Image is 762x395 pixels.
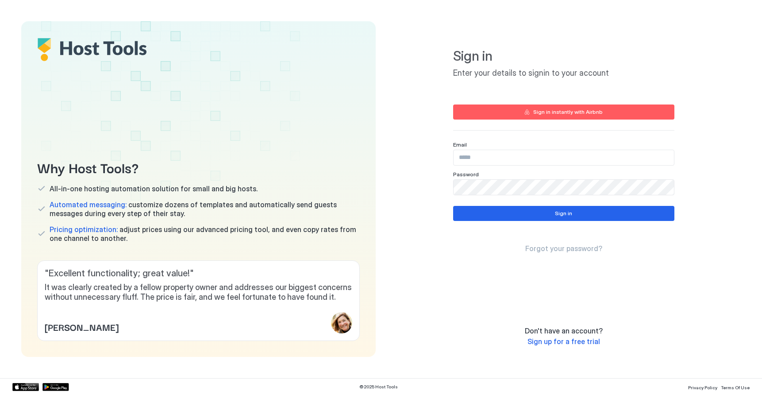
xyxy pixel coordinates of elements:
[50,200,360,218] span: customize dozens of templates and automatically send guests messages during every step of their s...
[45,268,352,279] span: " Excellent functionality; great value! "
[453,105,674,120] button: Sign in instantly with Airbnb
[453,141,467,148] span: Email
[453,206,674,221] button: Sign in
[50,184,258,193] span: All-in-one hosting automation solution for small and big hosts.
[721,385,750,390] span: Terms Of Use
[688,382,717,391] a: Privacy Policy
[453,171,479,178] span: Password
[525,244,602,253] a: Forgot your password?
[42,383,69,391] a: Google Play Store
[50,200,127,209] span: Automated messaging:
[37,157,360,177] span: Why Host Tools?
[454,180,674,195] input: Input Field
[453,68,674,78] span: Enter your details to signin to your account
[555,209,572,217] div: Sign in
[50,225,118,234] span: Pricing optimization:
[453,48,674,65] span: Sign in
[525,326,603,335] span: Don't have an account?
[45,283,352,302] span: It was clearly created by a fellow property owner and addresses our biggest concerns without unne...
[533,108,603,116] div: Sign in instantly with Airbnb
[454,150,674,165] input: Input Field
[527,337,600,346] a: Sign up for a free trial
[721,382,750,391] a: Terms Of Use
[50,225,360,243] span: adjust prices using our advanced pricing tool, and even copy rates from one channel to another.
[331,312,352,333] div: profile
[527,337,600,346] span: Sign up for a free trial
[359,384,398,390] span: © 2025 Host Tools
[45,320,119,333] span: [PERSON_NAME]
[12,383,39,391] a: App Store
[688,385,717,390] span: Privacy Policy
